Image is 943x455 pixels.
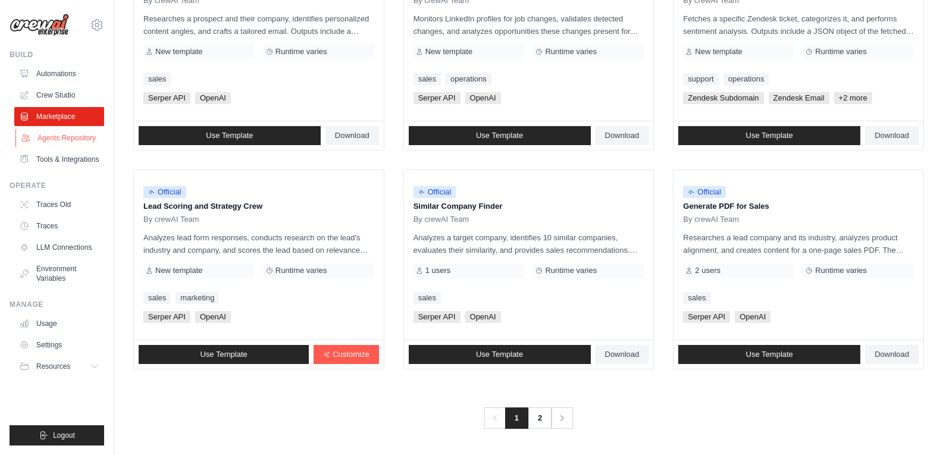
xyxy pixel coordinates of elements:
a: 2 [528,407,552,429]
a: sales [143,73,171,85]
span: Use Template [476,131,523,140]
a: Automations [14,64,104,83]
img: Logo [10,14,69,36]
span: Logout [53,431,75,440]
span: Serper API [143,311,190,323]
span: Serper API [683,311,730,323]
a: Settings [14,335,104,354]
span: Zendesk Subdomain [683,92,763,104]
span: Download [875,350,909,359]
nav: Pagination [484,407,573,429]
p: Generate PDF for Sales [683,200,914,212]
span: New template [425,47,472,57]
a: operations [723,73,769,85]
span: Resources [36,362,70,371]
a: marketing [176,292,219,304]
p: Researches a prospect and their company, identifies personalized content angles, and crafts a tai... [143,12,374,37]
p: Similar Company Finder [413,200,644,212]
span: OpenAI [195,311,231,323]
span: Use Template [746,350,793,359]
a: Customize [314,345,378,364]
a: Download [865,345,919,364]
span: Serper API [143,92,190,104]
a: Environment Variables [14,259,104,288]
a: Download [596,345,649,364]
div: Operate [10,181,104,190]
a: operations [446,73,491,85]
span: By crewAI Team [413,215,469,224]
p: Lead Scoring and Strategy Crew [143,200,374,212]
span: Use Template [200,350,247,359]
span: Official [413,186,456,198]
p: Analyzes a target company, identifies 10 similar companies, evaluates their similarity, and provi... [413,231,644,256]
span: Runtime varies [275,47,327,57]
a: Usage [14,314,104,333]
span: Customize [333,350,369,359]
a: Use Template [139,126,321,145]
p: Analyzes lead form responses, conducts research on the lead's industry and company, and scores th... [143,231,374,256]
a: support [683,73,718,85]
p: Fetches a specific Zendesk ticket, categorizes it, and performs sentiment analysis. Outputs inclu... [683,12,914,37]
a: LLM Connections [14,238,104,257]
span: Zendesk Email [769,92,829,104]
span: New template [155,266,202,275]
button: Resources [14,357,104,376]
span: Runtime varies [275,266,327,275]
span: OpenAI [465,92,501,104]
span: New template [155,47,202,57]
a: Use Template [678,345,860,364]
a: Use Template [678,126,860,145]
span: By crewAI Team [683,215,739,224]
span: New template [695,47,742,57]
a: Use Template [139,345,309,364]
span: Download [605,350,640,359]
a: sales [413,292,441,304]
a: Use Template [409,126,591,145]
a: Marketplace [14,107,104,126]
a: Download [325,126,379,145]
a: Tools & Integrations [14,150,104,169]
span: By crewAI Team [143,215,199,224]
span: Runtime varies [545,266,597,275]
span: Official [683,186,726,198]
a: sales [143,292,171,304]
span: 1 [505,407,528,429]
a: Download [596,126,649,145]
div: Build [10,50,104,59]
span: OpenAI [195,92,231,104]
span: Runtime varies [815,47,867,57]
span: OpenAI [735,311,770,323]
p: Monitors LinkedIn profiles for job changes, validates detected changes, and analyzes opportunitie... [413,12,644,37]
a: Use Template [409,345,591,364]
span: Serper API [413,311,460,323]
a: sales [413,73,441,85]
span: OpenAI [465,311,501,323]
span: Use Template [206,131,253,140]
span: Runtime varies [815,266,867,275]
span: Official [143,186,186,198]
span: +2 more [834,92,872,104]
a: Traces [14,216,104,236]
a: Crew Studio [14,86,104,105]
span: Use Template [746,131,793,140]
a: Download [865,126,919,145]
a: Traces Old [14,195,104,214]
span: Use Template [476,350,523,359]
a: sales [683,292,710,304]
span: Serper API [413,92,460,104]
span: Runtime varies [545,47,597,57]
span: Download [335,131,369,140]
p: Researches a lead company and its industry, analyzes product alignment, and creates content for a... [683,231,914,256]
span: Download [875,131,909,140]
span: 2 users [695,266,720,275]
div: Manage [10,300,104,309]
a: Agents Repository [15,128,105,148]
button: Logout [10,425,104,445]
span: 1 users [425,266,451,275]
span: Download [605,131,640,140]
